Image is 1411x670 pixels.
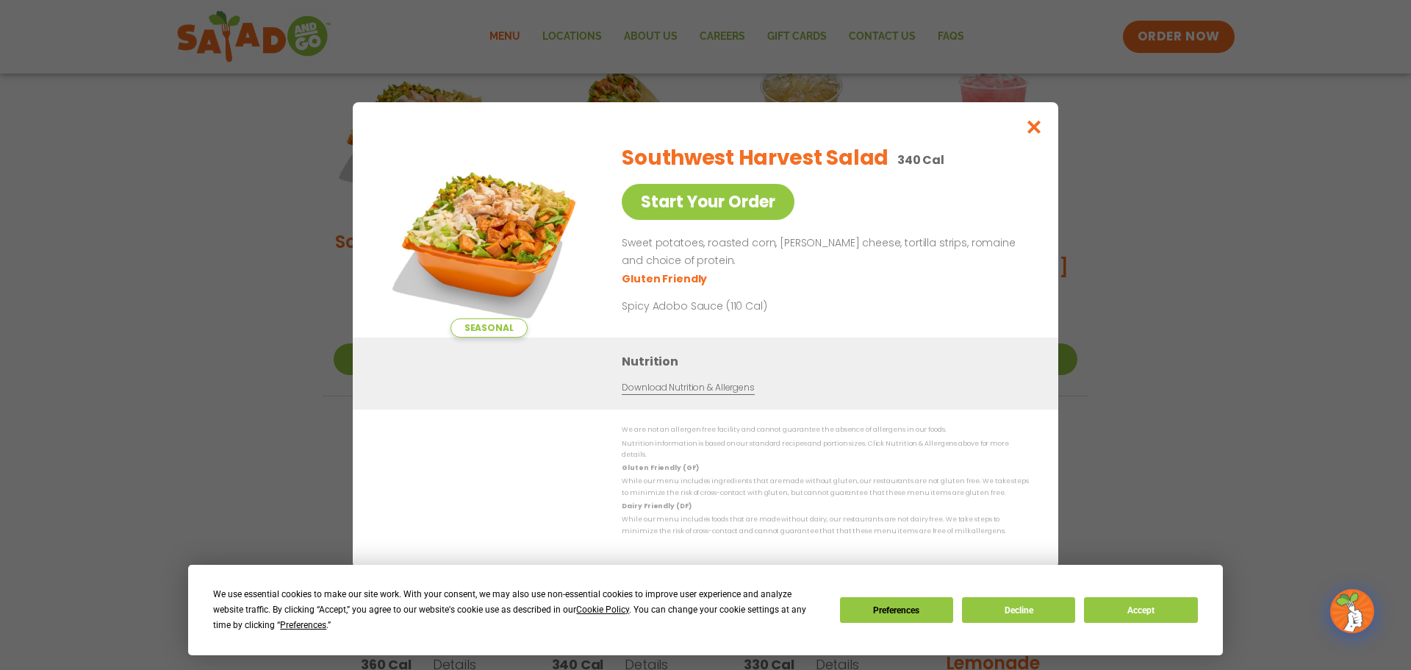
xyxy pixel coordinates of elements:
[622,438,1029,460] p: Nutrition information is based on our standard recipes and portion sizes. Click Nutrition & Aller...
[450,318,528,338] span: Seasonal
[897,151,944,169] p: 340 Cal
[622,476,1029,499] p: While our menu includes ingredients that are made without gluten, our restaurants are not gluten ...
[280,620,326,630] span: Preferences
[622,184,794,220] a: Start Your Order
[213,587,822,633] div: We use essential cookies to make our site work. With your consent, we may also use non-essential ...
[1332,591,1373,632] img: wpChatIcon
[622,502,691,510] strong: Dairy Friendly (DF)
[622,235,1023,270] p: Sweet potatoes, roasted corn, [PERSON_NAME] cheese, tortilla strips, romaine and choice of protein.
[840,597,953,623] button: Preferences
[622,514,1029,537] p: While our menu includes foods that are made without dairy, our restaurants are not dairy free. We...
[576,605,629,615] span: Cookie Policy
[622,463,698,472] strong: Gluten Friendly (GF)
[622,143,888,174] h2: Southwest Harvest Salad
[188,565,1223,655] div: Cookie Consent Prompt
[962,597,1075,623] button: Decline
[622,381,754,395] a: Download Nutrition & Allergens
[622,298,894,313] p: Spicy Adobo Sauce (110 Cal)
[622,352,1036,371] h3: Nutrition
[1084,597,1197,623] button: Accept
[1010,102,1058,152] button: Close modal
[622,424,1029,435] p: We are not an allergen free facility and cannot guarantee the absence of allergens in our foods.
[622,271,709,286] li: Gluten Friendly
[386,132,592,338] img: Featured product photo for Southwest Harvest Salad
